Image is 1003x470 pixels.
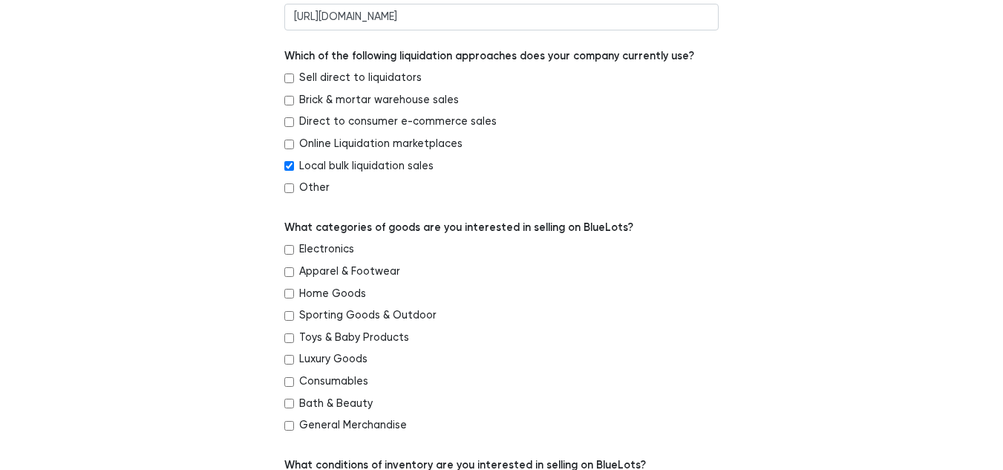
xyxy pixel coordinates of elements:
[284,289,294,298] input: Home Goods
[299,70,422,86] label: Sell direct to liquidators
[299,307,437,324] label: Sporting Goods & Outdoor
[299,373,368,390] label: Consumables
[299,264,400,280] label: Apparel & Footwear
[284,161,294,171] input: Local bulk liquidation sales
[284,96,294,105] input: Brick & mortar warehouse sales
[299,286,366,302] label: Home Goods
[299,351,367,368] label: Luxury Goods
[299,158,434,174] label: Local bulk liquidation sales
[299,92,459,108] label: Brick & mortar warehouse sales
[284,399,294,408] input: Bath & Beauty
[299,180,330,196] label: Other
[284,421,294,431] input: General Merchandise
[299,417,407,434] label: General Merchandise
[284,48,694,65] label: Which of the following liquidation approaches does your company currently use?
[284,117,294,127] input: Direct to consumer e-commerce sales
[284,355,294,365] input: Luxury Goods
[284,74,294,83] input: Sell direct to liquidators
[284,311,294,321] input: Sporting Goods & Outdoor
[284,267,294,277] input: Apparel & Footwear
[284,183,294,193] input: Other
[284,245,294,255] input: Electronics
[299,241,354,258] label: Electronics
[299,396,373,412] label: Bath & Beauty
[299,114,497,130] label: Direct to consumer e-commerce sales
[299,136,463,152] label: Online Liquidation marketplaces
[284,220,633,236] label: What categories of goods are you interested in selling on BlueLots?
[284,333,294,343] input: Toys & Baby Products
[284,140,294,149] input: Online Liquidation marketplaces
[284,377,294,387] input: Consumables
[299,330,409,346] label: Toys & Baby Products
